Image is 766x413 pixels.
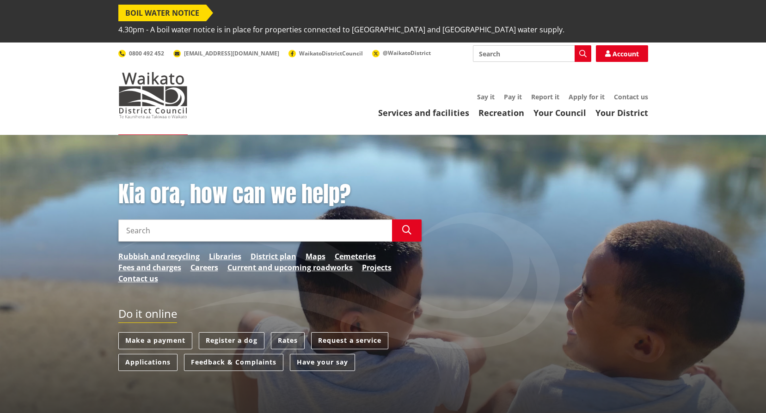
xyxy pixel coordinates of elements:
h1: Kia ora, how can we help? [118,181,422,208]
a: Fees and charges [118,262,181,273]
a: Libraries [209,251,241,262]
a: Contact us [118,273,158,284]
a: Request a service [311,332,388,349]
a: Applications [118,354,178,371]
a: WaikatoDistrictCouncil [288,49,363,57]
a: Pay it [504,92,522,101]
a: Make a payment [118,332,192,349]
span: WaikatoDistrictCouncil [299,49,363,57]
a: Contact us [614,92,648,101]
a: Your Council [533,107,586,118]
a: @WaikatoDistrict [372,49,431,57]
a: Report it [531,92,559,101]
span: 4.30pm - A boil water notice is in place for properties connected to [GEOGRAPHIC_DATA] and [GEOGR... [118,21,564,38]
span: [EMAIL_ADDRESS][DOMAIN_NAME] [184,49,279,57]
a: Apply for it [569,92,605,101]
img: Waikato District Council - Te Kaunihera aa Takiwaa o Waikato [118,72,188,118]
a: Feedback & Complaints [184,354,283,371]
a: Rubbish and recycling [118,251,200,262]
a: District plan [251,251,296,262]
h2: Do it online [118,307,177,323]
input: Search input [473,45,591,62]
a: [EMAIL_ADDRESS][DOMAIN_NAME] [173,49,279,57]
a: Have your say [290,354,355,371]
a: Projects [362,262,392,273]
a: Current and upcoming roadworks [227,262,353,273]
a: Say it [477,92,495,101]
a: Rates [271,332,305,349]
span: 0800 492 452 [129,49,164,57]
a: Maps [306,251,325,262]
span: BOIL WATER NOTICE [118,5,206,21]
span: @WaikatoDistrict [383,49,431,57]
a: Account [596,45,648,62]
a: Register a dog [199,332,264,349]
input: Search input [118,219,392,242]
a: Services and facilities [378,107,469,118]
a: Recreation [478,107,524,118]
a: 0800 492 452 [118,49,164,57]
a: Cemeteries [335,251,376,262]
a: Your District [595,107,648,118]
a: Careers [190,262,218,273]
